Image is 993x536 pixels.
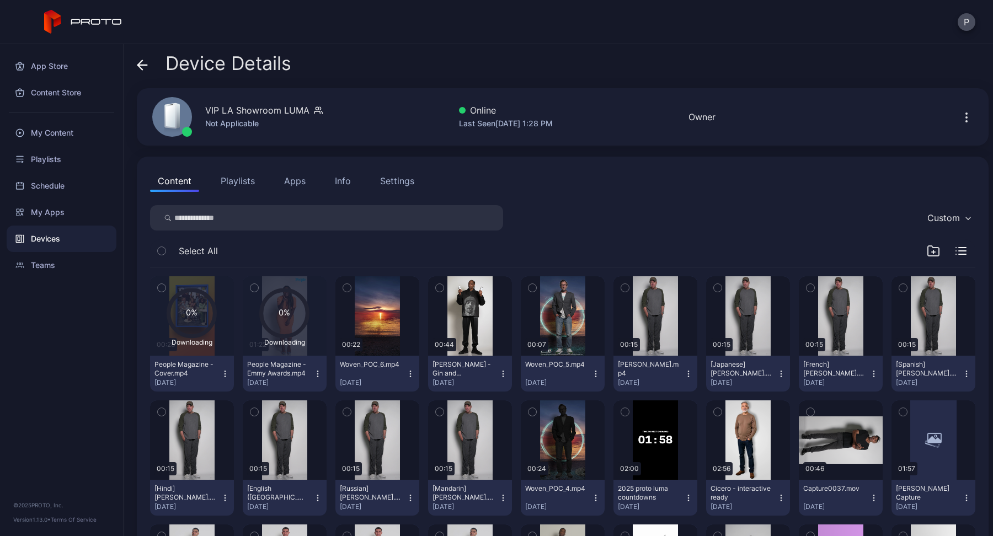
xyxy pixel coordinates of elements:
[711,360,771,378] div: [Japanese] Kevin Nealon.mp4
[13,501,110,510] div: © 2025 PROTO, Inc.
[958,13,975,31] button: P
[799,356,883,392] button: [French] [PERSON_NAME].mp4[DATE]
[380,174,414,187] div: Settings
[459,117,553,130] div: Last Seen [DATE] 1:28 PM
[340,378,406,387] div: [DATE]
[7,120,116,146] a: My Content
[7,79,116,106] a: Content Store
[896,378,962,387] div: [DATE]
[150,480,234,516] button: [Hindi] [PERSON_NAME].mp4[DATE]
[688,110,716,124] div: Owner
[243,356,327,392] button: People Magazine - Emmy Awards.mp4[DATE]
[165,53,291,74] span: Device Details
[7,252,116,278] a: Teams
[891,356,975,392] button: [Spanish] [PERSON_NAME].mp4[DATE]
[711,378,777,387] div: [DATE]
[205,117,323,130] div: Not Applicable
[279,308,291,318] text: 0%
[150,356,234,392] button: People Magazine - Cover.mp4[DATE]
[927,212,960,223] div: Custom
[433,484,493,502] div: [Mandarin] Kevin Nealon.mp4
[213,170,263,192] button: Playlists
[186,308,198,318] text: 0%
[7,226,116,252] a: Devices
[618,502,684,511] div: [DATE]
[521,356,605,392] button: Woven_POC_5.mp4[DATE]
[335,480,419,516] button: [Russian] [PERSON_NAME].mp4[DATE]
[706,480,790,516] button: Cicero - interactive ready[DATE]
[525,360,586,369] div: Woven_POC_5.mp4
[7,146,116,173] a: Playlists
[7,173,116,199] a: Schedule
[803,484,864,493] div: Capture0037.mov
[618,484,679,502] div: 2025 proto luma countdowns
[51,516,97,523] a: Terms Of Service
[335,356,419,392] button: Woven_POC_6.mp4[DATE]
[13,516,51,523] span: Version 1.13.0 •
[896,502,962,511] div: [DATE]
[525,502,591,511] div: [DATE]
[340,484,401,502] div: [Russian] Kevin Nealon.mp4
[179,244,218,258] span: Select All
[711,484,771,502] div: Cicero - interactive ready
[247,378,313,387] div: [DATE]
[803,502,869,511] div: [DATE]
[154,378,221,387] div: [DATE]
[154,484,215,502] div: [Hindi] Kevin Nealon.mp4
[613,480,697,516] button: 2025 proto luma countdowns[DATE]
[613,356,697,392] button: [PERSON_NAME].mp4[DATE]
[243,480,327,516] button: [English ([GEOGRAPHIC_DATA])] [PERSON_NAME].mp4[DATE]
[154,502,221,511] div: [DATE]
[276,170,313,192] button: Apps
[7,53,116,79] a: App Store
[803,360,864,378] div: [French] Kevin Nealon.mp4
[335,174,351,187] div: Info
[618,360,679,378] div: Kevin Nealon.mp4
[340,502,406,511] div: [DATE]
[525,378,591,387] div: [DATE]
[428,356,512,392] button: [PERSON_NAME] - Gin and [PERSON_NAME].mp4[DATE]
[247,484,308,502] div: [English (UK)] Kevin Nealon.mp4
[247,360,308,378] div: People Magazine - Emmy Awards.mp4
[154,360,215,378] div: People Magazine - Cover.mp4
[150,170,199,192] button: Content
[433,502,499,511] div: [DATE]
[922,205,975,231] button: Custom
[803,378,869,387] div: [DATE]
[896,484,957,502] div: jonathan levit Capture
[799,480,883,516] button: Capture0037.mov[DATE]
[433,378,499,387] div: [DATE]
[340,360,401,369] div: Woven_POC_6.mp4
[521,480,605,516] button: Woven_POC_4.mp4[DATE]
[433,360,493,378] div: Snoop Doog - Gin and Juice.mp4
[525,484,586,493] div: Woven_POC_4.mp4
[327,170,359,192] button: Info
[891,480,975,516] button: [PERSON_NAME] Capture[DATE]
[618,378,684,387] div: [DATE]
[167,339,217,347] div: Downloading
[259,339,309,347] div: Downloading
[7,199,116,226] a: My Apps
[706,356,790,392] button: [Japanese] [PERSON_NAME].mp4[DATE]
[459,104,553,117] div: Online
[428,480,512,516] button: [Mandarin] [PERSON_NAME].mp4[DATE]
[247,502,313,511] div: [DATE]
[205,104,309,117] div: VIP LA Showroom LUMA
[711,502,777,511] div: [DATE]
[372,170,422,192] button: Settings
[896,360,957,378] div: [Spanish] Kevin Nealon.mp4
